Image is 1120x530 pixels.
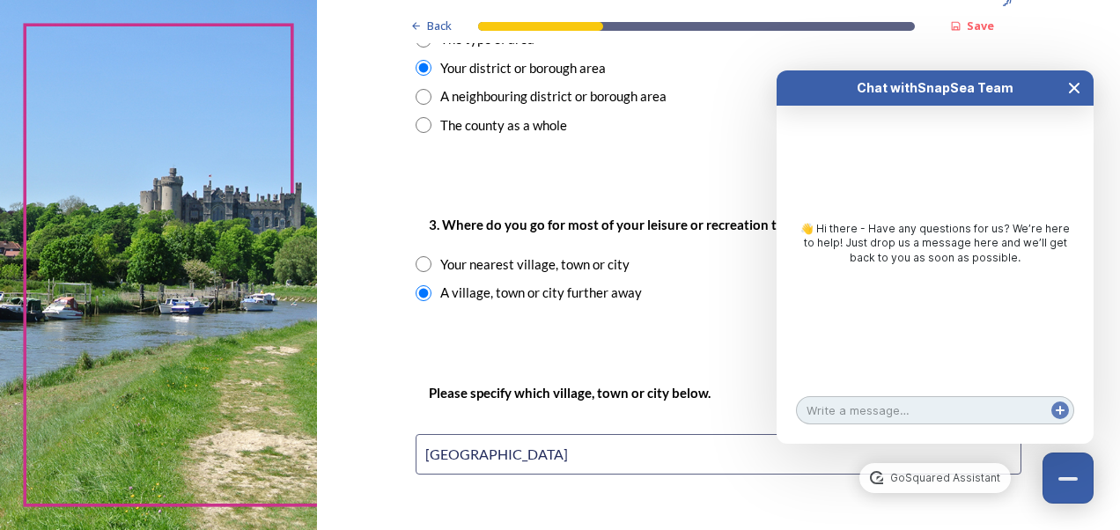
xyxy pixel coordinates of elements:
strong: Save [967,18,994,33]
div: Your district or borough area [440,58,606,78]
div: 👋 Hi there - Have any questions for us? We’re here to help! Just drop us a message here and we’ll... [794,221,1076,265]
div: The county as a whole [440,115,567,136]
strong: 3. Where do you go for most of your leisure or recreation time? [429,217,804,232]
span: Back [427,18,452,34]
button: Close Chat [1043,453,1094,504]
div: A neighbouring district or borough area [440,86,667,107]
div: Chat with SnapSea Team [808,79,1062,97]
strong: Please specify which village, town or city below. [429,385,711,401]
div: Your nearest village, town or city [440,254,630,275]
button: Close Chat [1055,70,1094,106]
div: A village, town or city further away [440,283,642,303]
a: GoSquared Assistant [859,463,1010,493]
